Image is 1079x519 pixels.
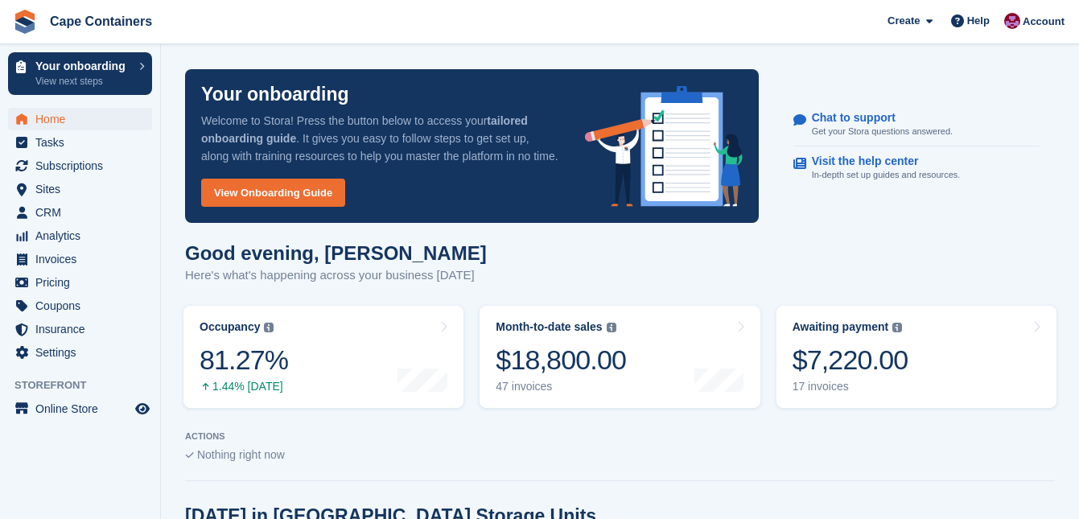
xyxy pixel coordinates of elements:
[35,318,132,340] span: Insurance
[607,323,616,332] img: icon-info-grey-7440780725fd019a000dd9b08b2336e03edf1995a4989e88bcd33f0948082b44.svg
[200,344,288,377] div: 81.27%
[8,52,152,95] a: Your onboarding View next steps
[812,111,940,125] p: Chat to support
[14,377,160,393] span: Storefront
[8,318,152,340] a: menu
[496,320,602,334] div: Month-to-date sales
[201,179,345,207] a: View Onboarding Guide
[201,85,349,104] p: Your onboarding
[793,103,1040,147] a: Chat to support Get your Stora questions answered.
[43,8,159,35] a: Cape Containers
[793,320,889,334] div: Awaiting payment
[8,341,152,364] a: menu
[887,13,920,29] span: Create
[8,248,152,270] a: menu
[8,154,152,177] a: menu
[35,178,132,200] span: Sites
[35,341,132,364] span: Settings
[35,74,131,89] p: View next steps
[35,131,132,154] span: Tasks
[185,242,487,264] h1: Good evening, [PERSON_NAME]
[35,248,132,270] span: Invoices
[35,154,132,177] span: Subscriptions
[585,86,743,207] img: onboarding-info-6c161a55d2c0e0a8cae90662b2fe09162a5109e8cc188191df67fb4f79e88e88.svg
[197,448,285,461] span: Nothing right now
[200,320,260,334] div: Occupancy
[8,271,152,294] a: menu
[480,306,760,408] a: Month-to-date sales $18,800.00 47 invoices
[496,380,626,393] div: 47 invoices
[185,266,487,285] p: Here's what's happening across your business [DATE]
[264,323,274,332] img: icon-info-grey-7440780725fd019a000dd9b08b2336e03edf1995a4989e88bcd33f0948082b44.svg
[35,295,132,317] span: Coupons
[8,224,152,247] a: menu
[793,344,908,377] div: $7,220.00
[892,323,902,332] img: icon-info-grey-7440780725fd019a000dd9b08b2336e03edf1995a4989e88bcd33f0948082b44.svg
[1004,13,1020,29] img: Matt Dollisson
[776,306,1056,408] a: Awaiting payment $7,220.00 17 invoices
[35,201,132,224] span: CRM
[8,108,152,130] a: menu
[133,399,152,418] a: Preview store
[185,431,1055,442] p: ACTIONS
[793,146,1040,190] a: Visit the help center In-depth set up guides and resources.
[967,13,990,29] span: Help
[812,168,961,182] p: In-depth set up guides and resources.
[35,224,132,247] span: Analytics
[200,380,288,393] div: 1.44% [DATE]
[185,452,194,459] img: blank_slate_check_icon-ba018cac091ee9be17c0a81a6c232d5eb81de652e7a59be601be346b1b6ddf79.svg
[35,397,132,420] span: Online Store
[8,201,152,224] a: menu
[8,131,152,154] a: menu
[8,397,152,420] a: menu
[496,344,626,377] div: $18,800.00
[1023,14,1065,30] span: Account
[8,178,152,200] a: menu
[812,154,948,168] p: Visit the help center
[35,60,131,72] p: Your onboarding
[812,125,953,138] p: Get your Stora questions answered.
[35,271,132,294] span: Pricing
[201,112,559,165] p: Welcome to Stora! Press the button below to access your . It gives you easy to follow steps to ge...
[8,295,152,317] a: menu
[35,108,132,130] span: Home
[13,10,37,34] img: stora-icon-8386f47178a22dfd0bd8f6a31ec36ba5ce8667c1dd55bd0f319d3a0aa187defe.svg
[793,380,908,393] div: 17 invoices
[183,306,463,408] a: Occupancy 81.27% 1.44% [DATE]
